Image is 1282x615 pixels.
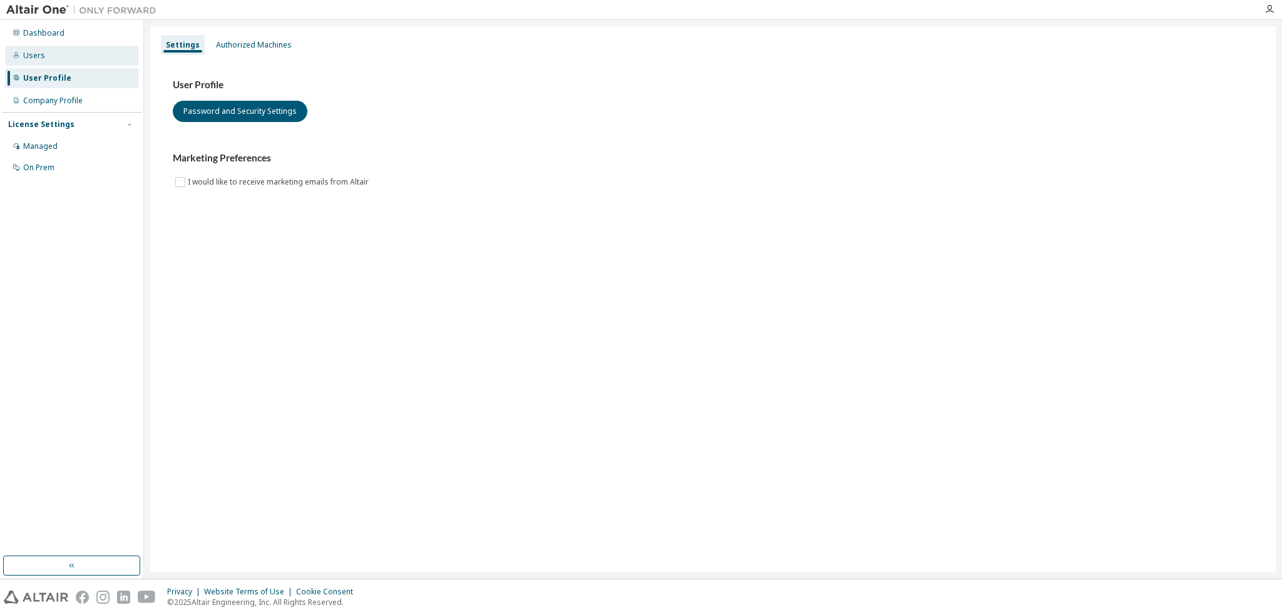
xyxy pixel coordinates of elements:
p: © 2025 Altair Engineering, Inc. All Rights Reserved. [167,597,361,607]
div: Cookie Consent [296,587,361,597]
img: facebook.svg [76,591,89,604]
div: User Profile [23,73,71,83]
img: altair_logo.svg [4,591,68,604]
h3: Marketing Preferences [173,152,1253,165]
div: Company Profile [23,96,83,106]
div: Dashboard [23,28,64,38]
h3: User Profile [173,79,1253,91]
div: Users [23,51,45,61]
div: Website Terms of Use [204,587,296,597]
div: On Prem [23,163,54,173]
img: Altair One [6,4,163,16]
label: I would like to receive marketing emails from Altair [188,175,371,190]
img: instagram.svg [96,591,110,604]
div: Privacy [167,587,204,597]
button: Password and Security Settings [173,101,307,122]
img: linkedin.svg [117,591,130,604]
div: Authorized Machines [216,40,292,50]
div: Managed [23,141,58,151]
img: youtube.svg [138,591,156,604]
div: Settings [166,40,200,50]
div: License Settings [8,119,74,130]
